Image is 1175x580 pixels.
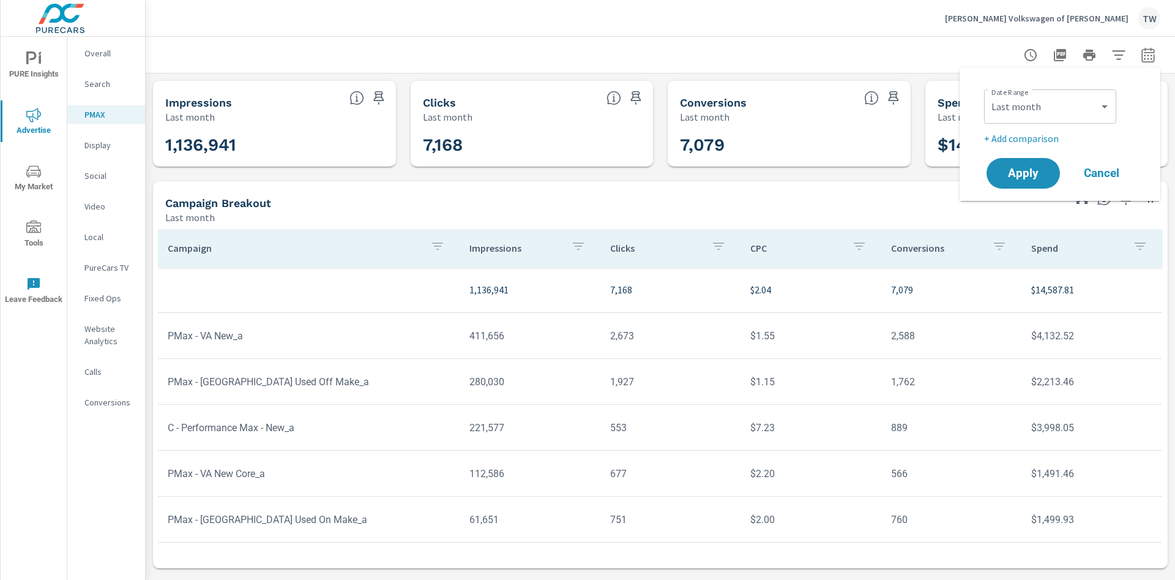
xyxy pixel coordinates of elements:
td: 889 [881,412,1022,443]
span: Cancel [1077,168,1126,179]
div: Local [67,228,145,246]
p: Conversions [84,396,135,409]
h3: $14,588 [938,135,1156,156]
p: Local [84,231,135,243]
span: My Market [4,164,63,194]
div: TW [1138,7,1160,29]
p: $14,587.81 [1031,282,1152,297]
p: Clicks [610,242,702,254]
span: Save this to your personalized report [369,88,389,108]
span: The number of times an ad was shown on your behalf. [349,91,364,105]
div: Overall [67,44,145,62]
td: 221,577 [460,412,600,443]
p: Website Analytics [84,323,135,347]
h5: Conversions [680,96,747,109]
button: "Export Report to PDF" [1048,43,1072,67]
p: 1,136,941 [469,282,591,297]
p: Calls [84,366,135,378]
td: $2.00 [740,504,881,535]
p: CPC [750,242,842,254]
p: Spend [1031,242,1123,254]
td: 2,588 [881,320,1022,352]
td: 566 [881,458,1022,489]
p: + Add comparison [984,131,1141,146]
p: Campaign [168,242,420,254]
p: Conversions [891,242,983,254]
div: Conversions [67,393,145,412]
td: PMax - VA New_a [158,320,460,352]
td: 1,762 [881,366,1022,397]
p: PMAX [84,108,135,121]
td: 2,673 [600,320,741,352]
div: Display [67,136,145,154]
td: $2,213.46 [1021,366,1162,397]
span: Advertise [4,108,63,138]
p: 7,168 [610,282,731,297]
button: Apply [987,158,1060,189]
button: Print Report [1077,43,1102,67]
div: nav menu [1,37,67,318]
h5: Clicks [423,96,456,109]
button: Apply Filters [1106,43,1131,67]
h3: 1,136,941 [165,135,384,156]
td: $1,491.46 [1021,458,1162,489]
td: 553 [600,412,741,443]
td: 751 [600,504,741,535]
td: 280,030 [460,366,600,397]
button: Cancel [1065,158,1138,189]
p: 7,079 [891,282,1012,297]
td: PMax - VA New Core_a [158,458,460,489]
div: Website Analytics [67,320,145,350]
div: PureCars TV [67,258,145,277]
p: Last month [165,110,215,124]
td: 677 [600,458,741,489]
td: 1,927 [600,366,741,397]
span: Save this to your personalized report [884,88,903,108]
div: Social [67,167,145,185]
td: $4,132.52 [1021,320,1162,352]
td: $1.15 [740,366,881,397]
td: $2.20 [740,458,881,489]
td: $3,998.05 [1021,412,1162,443]
h3: 7,079 [680,135,898,156]
p: Search [84,78,135,90]
span: Apply [999,168,1048,179]
p: Overall [84,47,135,59]
span: The number of times an ad was clicked by a consumer. [606,91,621,105]
span: Total Conversions include Actions, Leads and Unmapped. [864,91,879,105]
td: PMax - [GEOGRAPHIC_DATA] Used Off Make_a [158,366,460,397]
p: PureCars TV [84,262,135,274]
p: [PERSON_NAME] Volkswagen of [PERSON_NAME] [945,13,1128,24]
td: C - Performance Max - New_a [158,412,460,443]
span: PURE Insights [4,51,63,81]
td: 112,586 [460,458,600,489]
div: PMAX [67,105,145,124]
td: $7.23 [740,412,881,443]
h5: Spend [938,96,971,109]
td: PMax - [GEOGRAPHIC_DATA] Used On Make_a [158,504,460,535]
div: Search [67,75,145,93]
p: Impressions [469,242,561,254]
button: Select Date Range [1136,43,1160,67]
span: Tools [4,220,63,250]
p: Last month [423,110,472,124]
td: $1,499.93 [1021,504,1162,535]
p: $2.04 [750,282,871,297]
td: 760 [881,504,1022,535]
span: Save this to your personalized report [626,88,646,108]
p: Last month [165,210,215,225]
span: Leave Feedback [4,277,63,307]
h5: Campaign Breakout [165,197,271,209]
p: Fixed Ops [84,292,135,304]
p: Display [84,139,135,151]
div: Video [67,197,145,216]
div: Fixed Ops [67,289,145,307]
p: Last month [938,110,987,124]
td: 411,656 [460,320,600,352]
td: 61,651 [460,504,600,535]
div: Calls [67,363,145,381]
h3: 7,168 [423,135,641,156]
td: $1.55 [740,320,881,352]
p: Video [84,200,135,213]
h5: Impressions [165,96,232,109]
